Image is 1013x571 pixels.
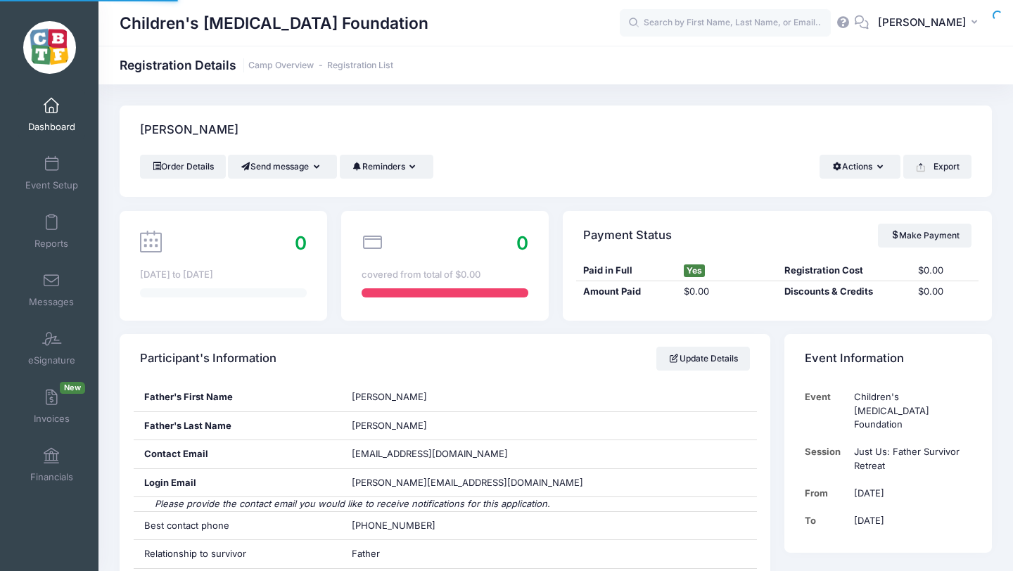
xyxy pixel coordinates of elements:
[583,215,672,255] h4: Payment Status
[805,438,848,480] td: Session
[805,339,904,379] h4: Event Information
[848,480,971,507] td: [DATE]
[18,265,85,314] a: Messages
[140,268,307,282] div: [DATE] to [DATE]
[677,285,777,299] div: $0.00
[911,285,978,299] div: $0.00
[352,548,380,559] span: Father
[34,238,68,250] span: Reports
[576,285,677,299] div: Amount Paid
[911,264,978,278] div: $0.00
[134,540,341,568] div: Relationship to survivor
[18,90,85,139] a: Dashboard
[134,469,341,497] div: Login Email
[820,155,900,179] button: Actions
[878,15,967,30] span: [PERSON_NAME]
[805,383,848,438] td: Event
[516,232,528,254] span: 0
[684,264,705,277] span: Yes
[18,323,85,373] a: eSignature
[903,155,971,179] button: Export
[18,382,85,431] a: InvoicesNew
[352,520,435,531] span: [PHONE_NUMBER]
[30,471,73,483] span: Financials
[18,440,85,489] a: Financials
[656,347,750,371] a: Update Details
[28,354,75,366] span: eSignature
[134,440,341,468] div: Contact Email
[869,7,992,39] button: [PERSON_NAME]
[120,58,393,72] h1: Registration Details
[848,438,971,480] td: Just Us: Father Survivor Retreat
[576,264,677,278] div: Paid in Full
[805,480,848,507] td: From
[805,507,848,534] td: To
[620,9,831,37] input: Search by First Name, Last Name, or Email...
[134,412,341,440] div: Father's Last Name
[352,476,583,490] span: [PERSON_NAME][EMAIL_ADDRESS][DOMAIN_NAME]
[134,497,757,511] div: Please provide the contact email you would like to receive notifications for this application.
[18,207,85,256] a: Reports
[878,224,971,248] a: Make Payment
[140,339,276,379] h4: Participant's Information
[340,155,433,179] button: Reminders
[848,507,971,534] td: [DATE]
[134,383,341,411] div: Father's First Name
[60,382,85,394] span: New
[23,21,76,74] img: Children's Brain Tumor Foundation
[28,121,75,133] span: Dashboard
[29,296,74,308] span: Messages
[120,7,428,39] h1: Children's [MEDICAL_DATA] Foundation
[777,264,911,278] div: Registration Cost
[848,383,971,438] td: Children's [MEDICAL_DATA] Foundation
[248,60,314,71] a: Camp Overview
[25,179,78,191] span: Event Setup
[34,413,70,425] span: Invoices
[352,420,427,431] span: [PERSON_NAME]
[134,512,341,540] div: Best contact phone
[18,148,85,198] a: Event Setup
[362,268,528,282] div: covered from total of $0.00
[777,285,911,299] div: Discounts & Credits
[140,110,238,150] h4: [PERSON_NAME]
[228,155,337,179] button: Send message
[140,155,226,179] a: Order Details
[295,232,307,254] span: 0
[352,448,508,459] span: [EMAIL_ADDRESS][DOMAIN_NAME]
[352,391,427,402] span: [PERSON_NAME]
[327,60,393,71] a: Registration List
